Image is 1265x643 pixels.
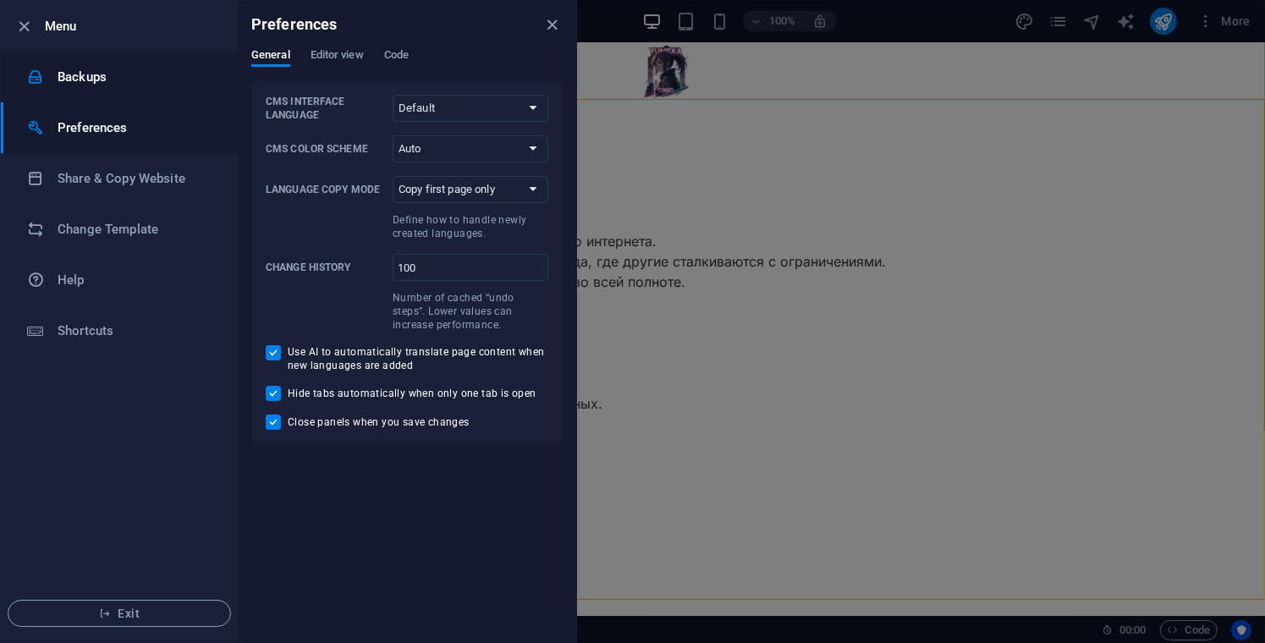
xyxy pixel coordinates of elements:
p: CMS Color Scheme [266,142,386,156]
select: Language Copy ModeDefine how to handle newly created languages. [393,176,548,203]
a: Help [1,255,238,305]
span: Exit [22,607,217,620]
span: Editor view [311,45,364,69]
p: Number of cached “undo steps”. Lower values can increase performance. [393,291,548,332]
span: Hide tabs automatically when only one tab is open [288,387,536,400]
p: Language Copy Mode [266,183,386,196]
h6: Shortcuts [58,321,214,341]
span: Code [384,45,409,69]
button: close [542,14,563,35]
h6: Preferences [58,118,214,138]
p: Change history [266,261,386,274]
span: General [251,45,290,69]
h6: Backups [58,67,214,87]
h6: Change Template [58,219,214,239]
h6: Preferences [251,14,338,35]
select: CMS Interface Language [393,95,548,122]
h6: Menu [45,16,224,36]
span: Use AI to automatically translate page content when new languages are added [288,345,548,372]
span: Close panels when you save changes [288,415,470,429]
input: Change historyNumber of cached “undo steps”. Lower values can increase performance. [393,254,548,281]
div: Preferences [251,48,563,80]
select: CMS Color Scheme [393,135,548,162]
h6: Help [58,270,214,290]
p: CMS Interface Language [266,95,386,122]
h6: Share & Copy Website [58,168,214,189]
p: Define how to handle newly created languages. [393,213,548,240]
button: Exit [8,600,231,627]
